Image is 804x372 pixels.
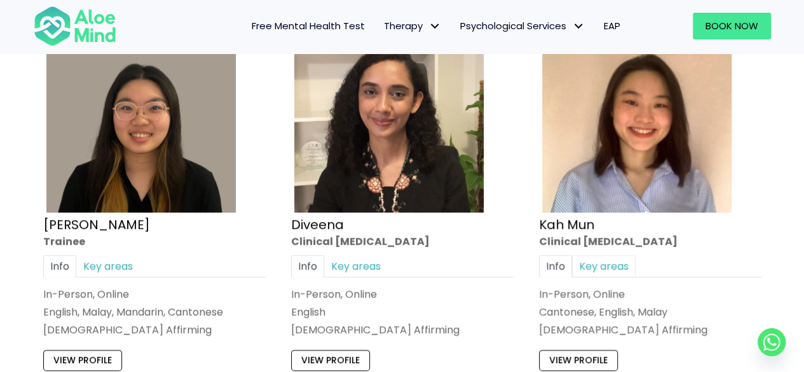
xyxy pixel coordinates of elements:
[758,328,786,356] a: Whatsapp
[324,255,388,277] a: Key areas
[291,287,514,301] div: In-Person, Online
[594,13,630,39] a: EAP
[539,322,761,337] div: [DEMOGRAPHIC_DATA] Affirming
[460,19,585,32] span: Psychological Services
[46,23,236,212] img: Profile – Xin Yi
[291,233,514,248] div: Clinical [MEDICAL_DATA]
[43,255,76,277] a: Info
[43,287,266,301] div: In-Person, Online
[291,215,344,233] a: Diveena
[374,13,451,39] a: TherapyTherapy: submenu
[705,19,758,32] span: Book Now
[384,19,441,32] span: Therapy
[426,17,444,36] span: Therapy: submenu
[291,350,370,370] a: View profile
[693,13,771,39] a: Book Now
[291,255,324,277] a: Info
[43,305,266,319] p: English, Malay, Mandarin, Cantonese
[539,305,761,319] p: Cantonese, English, Malay
[539,287,761,301] div: In-Person, Online
[539,215,594,233] a: Kah Mun
[294,23,484,212] img: IMG_1660 – Diveena Nair
[252,19,365,32] span: Free Mental Health Test
[539,255,572,277] a: Info
[291,305,514,319] p: English
[43,215,150,233] a: [PERSON_NAME]
[34,5,116,47] img: Aloe mind Logo
[43,350,122,370] a: View profile
[539,350,618,370] a: View profile
[604,19,620,32] span: EAP
[572,255,636,277] a: Key areas
[569,17,588,36] span: Psychological Services: submenu
[291,322,514,337] div: [DEMOGRAPHIC_DATA] Affirming
[242,13,374,39] a: Free Mental Health Test
[539,233,761,248] div: Clinical [MEDICAL_DATA]
[76,255,140,277] a: Key areas
[542,23,732,212] img: Kah Mun-profile-crop-300×300
[451,13,594,39] a: Psychological ServicesPsychological Services: submenu
[43,233,266,248] div: Trainee
[133,13,630,39] nav: Menu
[43,322,266,337] div: [DEMOGRAPHIC_DATA] Affirming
